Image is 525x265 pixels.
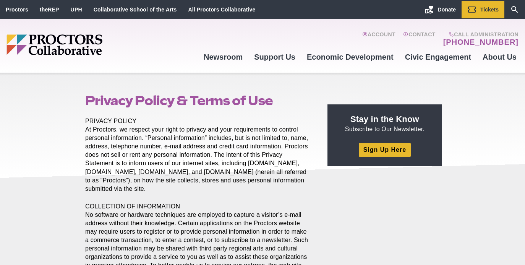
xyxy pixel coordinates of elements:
span: Donate [438,7,456,13]
a: UPH [71,7,82,13]
a: theREP [40,7,59,13]
a: Support Us [248,47,301,67]
a: Search [504,1,525,18]
a: Economic Development [301,47,399,67]
a: Tickets [462,1,504,18]
strong: Stay in the Know [350,114,419,124]
a: Newsroom [198,47,248,67]
a: Donate [419,1,462,18]
span: Call Administration [441,31,519,37]
a: Account [362,31,395,47]
a: About Us [477,47,522,67]
a: All Proctors Collaborative [188,7,255,13]
p: Subscribe to Our Newsletter. [337,114,433,133]
a: Contact [403,31,436,47]
h1: Privacy Policy & Terms of Use [85,93,310,108]
a: Civic Engagement [399,47,477,67]
img: Proctors logo [6,34,161,55]
a: Proctors [6,7,28,13]
a: Sign Up Here [359,143,411,156]
span: Tickets [480,7,499,13]
a: [PHONE_NUMBER] [443,37,519,47]
p: PRIVACY POLICY At Proctors, we respect your right to privacy and your requirements to control per... [85,117,310,193]
a: Collaborative School of the Arts [94,7,177,13]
